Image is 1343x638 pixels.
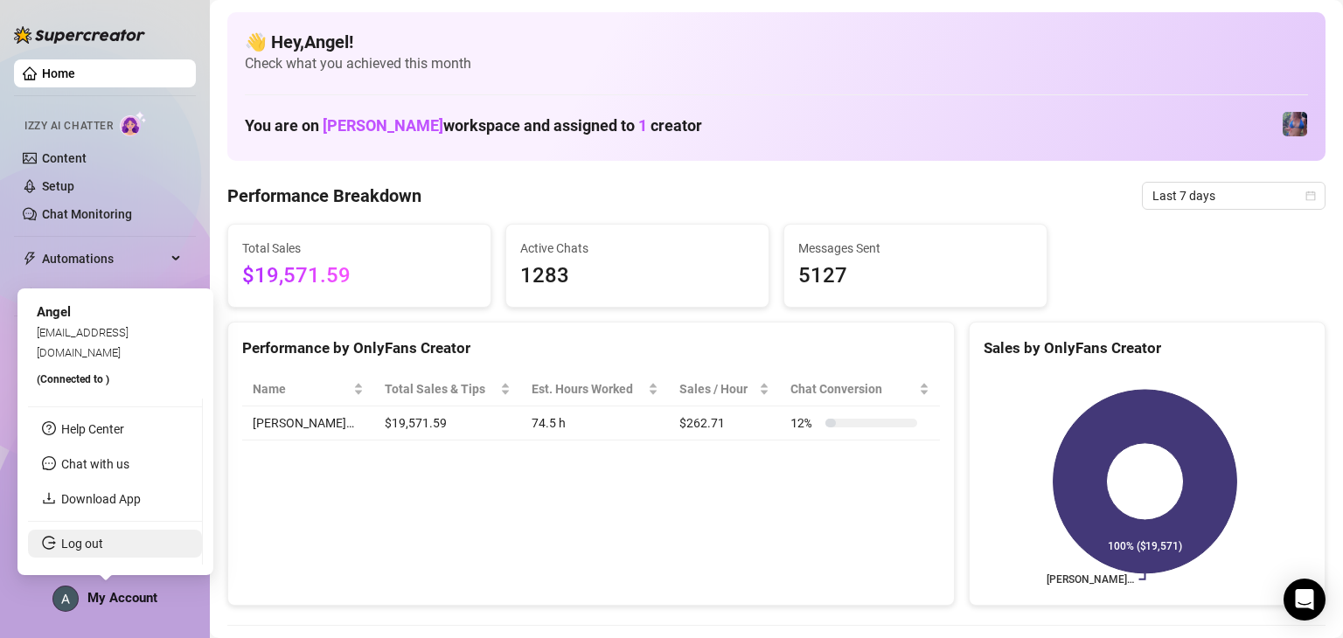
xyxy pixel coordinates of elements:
td: $262.71 [669,406,781,440]
h4: Performance Breakdown [227,184,421,208]
span: Chat with us [61,457,129,471]
span: [EMAIL_ADDRESS][DOMAIN_NAME] [37,326,129,358]
span: calendar [1305,191,1316,201]
span: $19,571.59 [242,260,477,293]
th: Name [242,372,374,406]
li: Log out [28,530,202,558]
img: Jaylie [1283,112,1307,136]
a: Chat Monitoring [42,207,132,221]
span: My Account [87,590,157,606]
span: Chat Conversion [790,379,915,399]
span: Automations [42,245,166,273]
text: [PERSON_NAME]… [1047,573,1134,586]
td: 74.5 h [521,406,669,440]
span: Total Sales & Tips [385,379,497,399]
img: ACg8ocIpWzLmD3A5hmkSZfBJcT14Fg8bFGaqbLo-Z0mqyYAWwTjPNSU=s96-c [53,586,78,611]
td: [PERSON_NAME]… [242,406,374,440]
a: Download App [61,492,141,506]
td: $19,571.59 [374,406,521,440]
span: Chat Copilot [42,280,166,308]
a: Setup [42,179,74,193]
span: Izzy AI Chatter [24,118,113,135]
span: (Connected to ) [37,373,109,385]
th: Sales / Hour [669,372,781,406]
div: Performance by OnlyFans Creator [242,336,940,360]
span: [PERSON_NAME] [323,116,443,135]
span: 1283 [520,260,755,293]
img: logo-BBDzfeDw.svg [14,26,145,44]
span: 1 [638,116,647,135]
span: message [42,456,56,470]
a: Home [42,66,75,80]
span: thunderbolt [23,252,37,266]
div: Sales by OnlyFans Creator [984,336,1311,360]
div: Est. Hours Worked [532,379,644,399]
th: Chat Conversion [780,372,940,406]
th: Total Sales & Tips [374,372,521,406]
span: Total Sales [242,239,477,258]
span: Angel [37,304,71,320]
h1: You are on workspace and assigned to creator [245,116,702,135]
span: 12 % [790,413,818,433]
img: AI Chatter [120,111,147,136]
a: Content [42,151,87,165]
span: Active Chats [520,239,755,258]
span: 5127 [798,260,1033,293]
span: Messages Sent [798,239,1033,258]
span: Name [253,379,350,399]
span: Sales / Hour [679,379,756,399]
span: Check what you achieved this month [245,54,1308,73]
h4: 👋 Hey, Angel ! [245,30,1308,54]
div: Open Intercom Messenger [1284,579,1326,621]
a: Help Center [61,422,124,436]
a: Log out [61,537,103,551]
span: Last 7 days [1152,183,1315,209]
